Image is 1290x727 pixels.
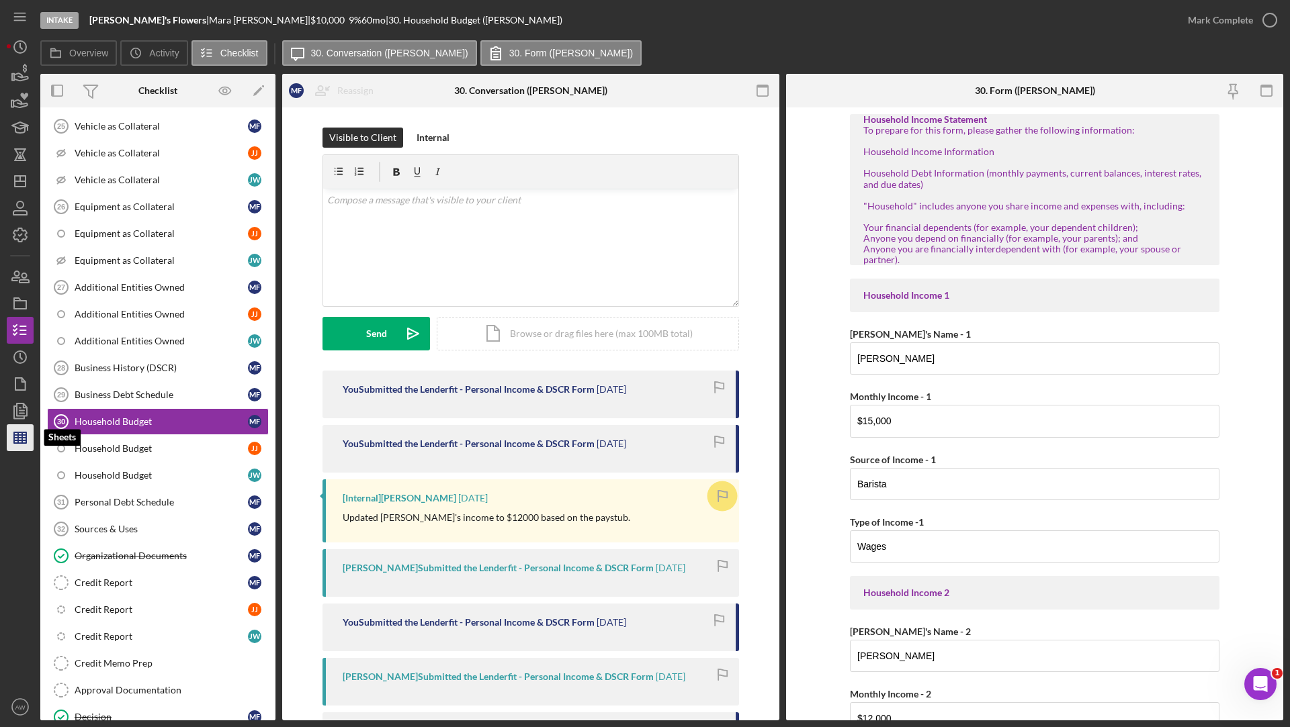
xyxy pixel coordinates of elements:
div: You Submitted the Lenderfit - Personal Income & DSCR Form [343,617,595,628]
div: Internal [417,128,449,148]
div: [PERSON_NAME] Submitted the Lenderfit - Personal Income & DSCR Form [343,671,654,682]
div: M F [248,388,261,401]
label: 30. Form ([PERSON_NAME]) [509,48,633,58]
a: Approval Documentation [47,677,269,704]
label: Type of Income -1 [850,516,924,528]
div: Organizational Documents [75,550,248,561]
span: 1 [1272,668,1283,679]
div: M F [248,522,261,536]
div: Vehicle as Collateral [75,175,248,185]
button: Send [322,317,430,350]
div: M F [248,549,261,563]
div: Additional Entities Owned [75,282,248,293]
div: J J [248,227,261,240]
div: Household Income 1 [863,290,1206,301]
a: 32Sources & UsesMF [47,516,269,542]
label: Checklist [220,48,259,58]
a: 28Business History (DSCR)MF [47,354,269,381]
div: Household Budget [75,416,248,427]
div: J J [248,307,261,321]
div: J J [248,442,261,455]
div: Credit Report [75,604,248,615]
a: Credit ReportJW [47,623,269,650]
div: Business Debt Schedule [75,389,248,400]
label: Monthly Income - 2 [850,688,931,699]
div: M F [248,710,261,724]
div: M F [248,361,261,375]
div: Business History (DSCR) [75,362,248,373]
button: Activity [120,40,187,66]
button: AW [7,693,34,720]
div: Credit Memo Prep [75,658,268,669]
time: 2025-07-25 16:39 [458,493,488,503]
a: Credit ReportJJ [47,596,269,623]
time: 2025-07-24 19:42 [597,617,626,628]
a: Household BudgetJJ [47,435,269,462]
time: 2025-07-24 17:31 [656,671,685,682]
div: Household Income Statement [863,114,1206,125]
div: Mark Complete [1188,7,1253,34]
div: Credit Report [75,577,248,588]
tspan: 29 [57,391,65,399]
tspan: 25 [57,122,65,130]
div: M F [248,576,261,589]
div: Send [366,317,387,350]
div: Vehicle as Collateral [75,148,248,158]
a: 29Business Debt ScheduleMF [47,381,269,408]
div: J W [248,334,261,348]
div: [Internal] [PERSON_NAME] [343,493,456,503]
div: Approval Documentation [75,685,268,695]
div: J W [248,173,261,187]
button: Visible to Client [322,128,403,148]
div: You Submitted the Lenderfit - Personal Income & DSCR Form [343,384,595,395]
a: 27Additional Entities OwnedMF [47,274,269,301]
div: Vehicle as Collateral [75,121,248,132]
div: Sources & Uses [75,524,248,534]
label: Activity [149,48,179,58]
div: Additional Entities Owned [75,309,248,320]
div: Checklist [138,85,177,96]
label: 30. Conversation ([PERSON_NAME]) [311,48,468,58]
div: J J [248,146,261,160]
tspan: 30 [57,418,65,426]
button: 30. Conversation ([PERSON_NAME]) [282,40,477,66]
a: Credit Memo Prep [47,650,269,677]
div: M F [248,119,261,133]
time: 2025-08-20 15:41 [597,438,626,449]
div: Decision [75,712,248,722]
div: You Submitted the Lenderfit - Personal Income & DSCR Form [343,438,595,449]
div: J W [248,469,261,482]
div: Visible to Client [329,128,396,148]
div: Credit Report [75,631,248,642]
b: [PERSON_NAME]'s Flowers [89,14,206,26]
label: [PERSON_NAME]'s Name - 2 [850,626,971,637]
a: 25Vehicle as CollateralMF [47,113,269,140]
div: Intake [40,12,79,29]
button: Overview [40,40,117,66]
div: Additional Entities Owned [75,336,248,346]
div: M F [248,495,261,509]
button: Checklist [191,40,267,66]
div: Reassign [337,77,374,104]
iframe: Intercom live chat [1244,668,1277,700]
a: Vehicle as CollateralJJ [47,140,269,166]
div: J W [248,254,261,267]
a: Organizational DocumentsMF [47,542,269,569]
time: 2025-09-03 17:31 [597,384,626,395]
a: Vehicle as CollateralJW [47,166,269,193]
label: Overview [69,48,108,58]
tspan: 31 [57,498,65,506]
div: 9 % [349,15,361,26]
div: Equipment as Collateral [75,255,248,266]
a: 31Personal Debt ScheduleMF [47,489,269,516]
label: Monthly Income - 1 [850,391,931,402]
div: 60 mo [361,15,386,26]
div: J W [248,630,261,643]
div: 30. Conversation ([PERSON_NAME]) [454,85,607,96]
div: Household Budget [75,470,248,481]
div: M F [248,200,261,213]
div: | [89,15,209,26]
a: Equipment as CollateralJW [47,247,269,274]
label: [PERSON_NAME]'s Name - 1 [850,328,971,340]
a: Household BudgetJW [47,462,269,489]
